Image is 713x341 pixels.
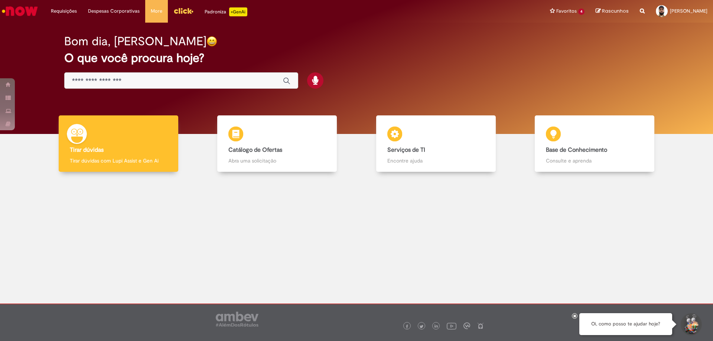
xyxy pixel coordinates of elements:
b: Tirar dúvidas [70,146,104,154]
span: Favoritos [556,7,577,15]
a: Catálogo de Ofertas Abra uma solicitação [198,115,357,172]
p: +GenAi [229,7,247,16]
img: logo_footer_ambev_rotulo_gray.png [216,312,258,327]
a: Tirar dúvidas Tirar dúvidas com Lupi Assist e Gen Ai [39,115,198,172]
p: Encontre ajuda [387,157,485,164]
img: logo_footer_twitter.png [420,325,423,328]
b: Catálogo de Ofertas [228,146,282,154]
a: Rascunhos [596,8,629,15]
p: Consulte e aprenda [546,157,643,164]
a: Serviços de TI Encontre ajuda [356,115,515,172]
button: Iniciar Conversa de Suporte [680,313,702,335]
img: logo_footer_facebook.png [405,325,409,328]
img: logo_footer_workplace.png [463,322,470,329]
b: Serviços de TI [387,146,425,154]
span: Requisições [51,7,77,15]
span: Despesas Corporativas [88,7,140,15]
img: logo_footer_youtube.png [447,321,456,331]
p: Tirar dúvidas com Lupi Assist e Gen Ai [70,157,167,164]
img: logo_footer_naosei.png [477,322,484,329]
img: logo_footer_linkedin.png [434,324,438,329]
p: Abra uma solicitação [228,157,326,164]
div: Oi, como posso te ajudar hoje? [579,313,672,335]
img: click_logo_yellow_360x200.png [173,5,193,16]
span: More [151,7,162,15]
h2: O que você procura hoje? [64,52,649,65]
span: Rascunhos [602,7,629,14]
div: Padroniza [205,7,247,16]
a: Base de Conhecimento Consulte e aprenda [515,115,674,172]
img: ServiceNow [1,4,39,19]
img: happy-face.png [206,36,217,47]
b: Base de Conhecimento [546,146,607,154]
h2: Bom dia, [PERSON_NAME] [64,35,206,48]
span: [PERSON_NAME] [670,8,707,14]
span: 4 [578,9,585,15]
